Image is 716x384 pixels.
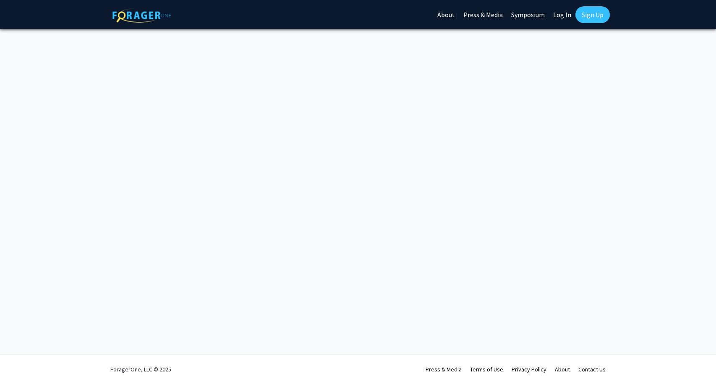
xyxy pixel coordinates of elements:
[578,366,606,373] a: Contact Us
[470,366,503,373] a: Terms of Use
[512,366,546,373] a: Privacy Policy
[575,6,610,23] a: Sign Up
[112,8,171,23] img: ForagerOne Logo
[110,355,171,384] div: ForagerOne, LLC © 2025
[426,366,462,373] a: Press & Media
[555,366,570,373] a: About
